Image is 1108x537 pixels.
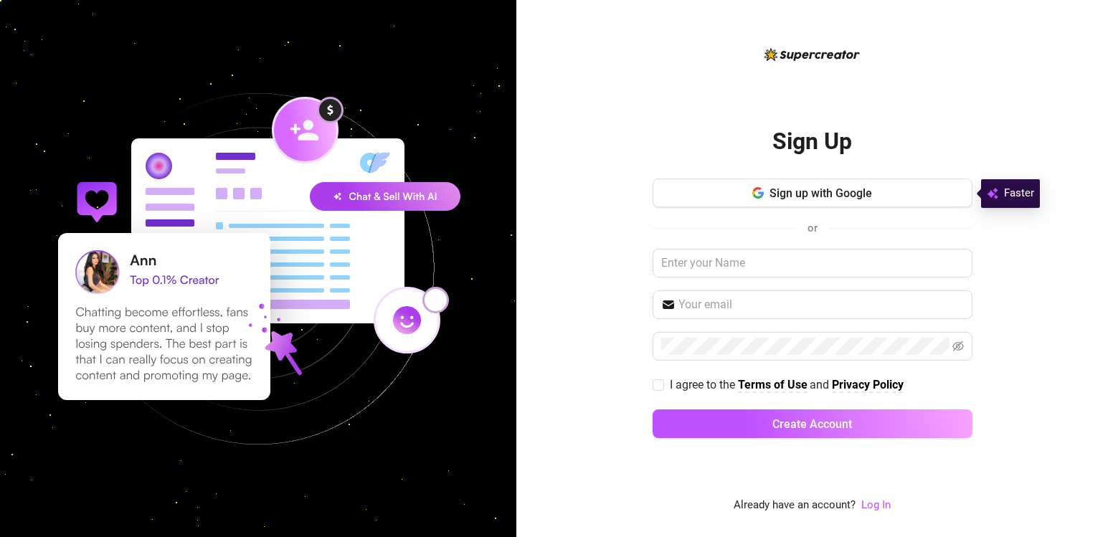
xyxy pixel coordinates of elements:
img: logo-BBDzfeDw.svg [764,48,860,61]
span: Already have an account? [734,497,856,514]
a: Log In [861,498,891,511]
a: Privacy Policy [832,378,904,393]
span: I agree to the [670,378,738,391]
img: svg%3e [987,185,998,202]
span: Create Account [772,417,852,431]
strong: Privacy Policy [832,378,904,391]
strong: Terms of Use [738,378,808,391]
span: eye-invisible [952,341,964,352]
a: Terms of Use [738,378,808,393]
a: Log In [861,497,891,514]
input: Your email [678,296,964,313]
button: Create Account [653,409,972,438]
span: or [808,222,818,234]
h2: Sign Up [772,127,852,156]
span: Sign up with Google [770,186,872,200]
button: Sign up with Google [653,179,972,207]
img: signup-background-D0MIrEPF.svg [10,21,506,517]
span: and [810,378,832,391]
input: Enter your Name [653,249,972,277]
span: Faster [1004,185,1034,202]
